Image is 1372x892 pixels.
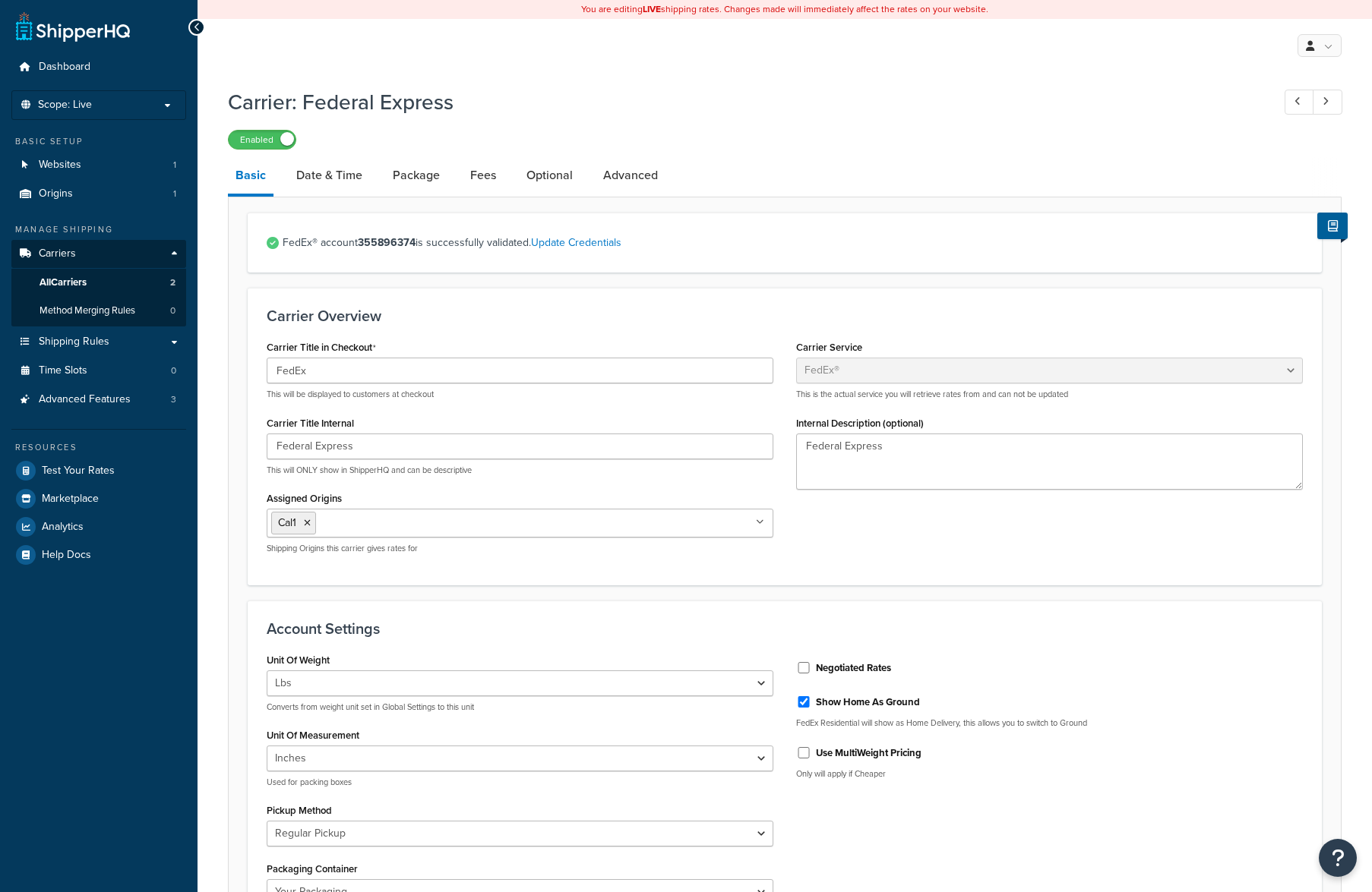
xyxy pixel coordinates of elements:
[171,364,176,377] span: 0
[796,433,1303,490] textarea: Federal Express
[39,61,90,74] span: Dashboard
[11,513,186,541] a: Analytics
[11,357,186,385] li: Time Slots
[42,549,91,562] span: Help Docs
[278,515,296,531] span: Cal1
[643,2,661,16] b: LIVE
[11,53,186,81] a: Dashboard
[267,543,773,554] p: Shipping Origins this carrier gives rates for
[11,541,186,569] a: Help Docs
[39,336,109,348] span: Shipping Rules
[267,620,1303,637] h3: Account Settings
[42,465,115,478] span: Test Your Rates
[11,135,186,148] div: Basic Setup
[11,297,186,325] a: Method Merging Rules0
[796,717,1303,729] p: FedEx Residential will show as Home Delivery, this allows you to switch to Ground
[39,393,131,406] span: Advanced Features
[267,777,773,788] p: Used for packing boxes
[519,157,580,194] a: Optional
[39,247,76,260] span: Carriers
[42,493,99,506] span: Marketplace
[267,863,358,875] label: Packaging Container
[463,157,504,194] a: Fees
[267,465,773,476] p: This will ONLY show in ShipperHQ and can be descriptive
[170,304,175,317] span: 0
[170,276,175,289] span: 2
[11,223,186,236] div: Manage Shipping
[283,232,1303,254] span: FedEx® account is successfully validated.
[267,389,773,400] p: This will be displayed to customers at checkout
[796,768,1303,780] p: Only will apply if Cheaper
[38,99,92,112] span: Scope: Live
[1317,213,1348,239] button: Show Help Docs
[228,157,273,197] a: Basic
[40,304,135,317] span: Method Merging Rules
[11,180,186,208] li: Origins
[816,695,920,709] label: Show Home As Ground
[11,269,186,297] a: AllCarriers2
[11,386,186,414] li: Advanced Features
[11,485,186,512] a: Marketplace
[796,342,862,353] label: Carrier Service
[11,151,186,179] li: Websites
[267,342,376,354] label: Carrier Title in Checkout
[289,157,370,194] a: Date & Time
[39,188,73,200] span: Origins
[1319,839,1357,877] button: Open Resource Center
[11,328,186,356] a: Shipping Rules
[1313,90,1342,115] a: Next Record
[39,364,87,377] span: Time Slots
[267,493,342,504] label: Assigned Origins
[11,457,186,484] a: Test Your Rates
[11,297,186,325] li: Method Merging Rules
[816,661,891,675] label: Negotiated Rates
[267,701,773,713] p: Converts from weight unit set in Global Settings to this unit
[11,180,186,208] a: Origins1
[11,386,186,414] a: Advanced Features3
[796,418,924,429] label: Internal Description (optional)
[267,307,1303,324] h3: Carrier Overview
[11,240,186,268] a: Carriers
[229,131,296,149] label: Enabled
[267,805,332,816] label: Pickup Method
[40,276,87,289] span: All Carriers
[11,240,186,326] li: Carriers
[596,157,665,194] a: Advanced
[11,151,186,179] a: Websites1
[39,159,81,172] span: Websites
[11,441,186,454] div: Resources
[358,235,416,251] strong: 355896374
[173,159,176,172] span: 1
[228,87,1257,117] h1: Carrier: Federal Express
[267,418,354,429] label: Carrier Title Internal
[267,654,330,666] label: Unit Of Weight
[796,389,1303,400] p: This is the actual service you will retrieve rates from and can not be updated
[816,746,922,760] label: Use MultiWeight Pricing
[173,188,176,200] span: 1
[531,235,621,251] a: Update Credentials
[267,730,359,741] label: Unit Of Measurement
[385,157,447,194] a: Package
[42,521,84,534] span: Analytics
[1285,90,1314,115] a: Previous Record
[11,357,186,385] a: Time Slots0
[171,393,176,406] span: 3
